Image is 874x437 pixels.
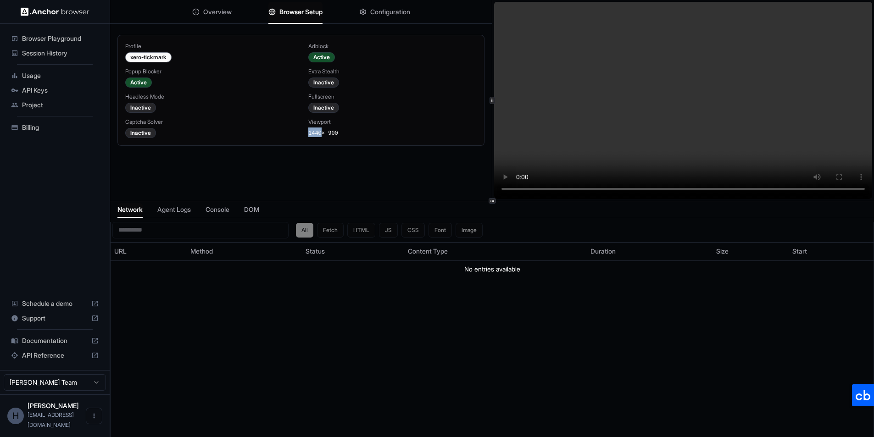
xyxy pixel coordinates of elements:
[117,205,143,214] span: Network
[370,7,410,17] span: Configuration
[308,103,339,113] div: Inactive
[22,100,99,110] span: Project
[7,98,102,112] div: Project
[7,348,102,363] div: API Reference
[22,34,99,43] span: Browser Playground
[125,43,294,50] div: Profile
[125,128,156,138] div: Inactive
[590,247,709,256] div: Duration
[308,77,339,88] div: Inactive
[206,205,229,214] span: Console
[7,333,102,348] div: Documentation
[125,52,172,62] div: xero-tickmark
[7,296,102,311] div: Schedule a demo
[308,43,477,50] div: Adblock
[125,118,294,126] div: Captcha Solver
[244,205,259,214] span: DOM
[308,52,335,62] div: Active
[408,247,583,256] div: Content Type
[190,247,298,256] div: Method
[7,83,102,98] div: API Keys
[22,314,88,323] span: Support
[22,123,99,132] span: Billing
[114,247,183,256] div: URL
[203,7,232,17] span: Overview
[125,93,294,100] div: Headless Mode
[157,205,191,214] span: Agent Logs
[7,31,102,46] div: Browser Playground
[22,351,88,360] span: API Reference
[792,247,870,256] div: Start
[7,46,102,61] div: Session History
[22,49,99,58] span: Session History
[716,247,785,256] div: Size
[7,68,102,83] div: Usage
[125,77,152,88] div: Active
[7,120,102,135] div: Billing
[28,402,79,409] span: Hung Hoang
[7,408,24,424] div: H
[308,130,338,137] span: 1440 × 900
[22,336,88,345] span: Documentation
[125,103,156,113] div: Inactive
[306,247,401,256] div: Status
[111,260,874,277] td: No entries available
[28,411,74,428] span: hung@zalos.io
[21,7,89,16] img: Anchor Logo
[308,68,477,75] div: Extra Stealth
[22,86,99,95] span: API Keys
[86,408,102,424] button: Open menu
[308,118,477,126] div: Viewport
[279,7,323,17] span: Browser Setup
[308,93,477,100] div: Fullscreen
[22,299,88,308] span: Schedule a demo
[7,311,102,326] div: Support
[125,68,294,75] div: Popup Blocker
[22,71,99,80] span: Usage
